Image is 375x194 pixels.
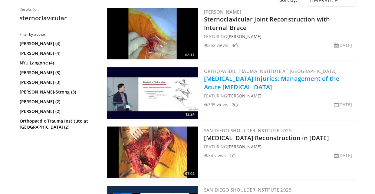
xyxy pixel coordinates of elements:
p: Results for: [20,7,97,12]
li: [DATE] [334,101,352,108]
li: [DATE] [334,42,352,48]
a: [MEDICAL_DATA] Injuries: Management of the Acute [MEDICAL_DATA] [204,74,340,91]
a: [PERSON_NAME] [227,144,261,150]
h2: sternoclavicular [20,14,97,22]
a: San Diego Shoulder Institute 2025 [204,187,292,193]
span: 07:02 [183,171,196,176]
span: 08:11 [183,52,196,58]
a: Orthopaedic Trauma Institute at [GEOGRAPHIC_DATA] [204,68,337,74]
a: [PERSON_NAME] [227,34,261,39]
a: [PERSON_NAME]-Strong (3) [20,89,95,95]
a: [PERSON_NAME] (4) [20,50,95,56]
div: FEATURING [204,93,354,99]
div: FEATURING [204,33,354,40]
a: [PERSON_NAME] (3) [20,79,95,85]
li: 2 [232,101,238,108]
a: 08:11 [107,8,198,59]
a: Orthopaedic Trauma Institute at [GEOGRAPHIC_DATA] (2) [20,118,95,130]
a: NYU Langone (4) [20,60,95,66]
a: [PERSON_NAME] (3) [20,70,95,76]
a: [PERSON_NAME] [227,93,261,99]
a: 12:24 [107,67,198,119]
li: [DATE] [334,152,352,159]
img: 4d1f587c-b296-4420-8061-52b60a5149ee.300x170_q85_crop-smart_upscale.jpg [107,127,198,178]
span: 12:24 [183,112,196,117]
a: [PERSON_NAME] [204,9,241,15]
a: Sternoclavicular Joint Reconstruction with Internal Brace [204,15,330,32]
div: FEATURING [204,143,354,150]
a: [PERSON_NAME] (4) [20,41,95,47]
a: 07:02 [107,127,198,178]
a: [PERSON_NAME] (2) [20,99,95,105]
li: 395 views [204,101,228,108]
img: 5235ebf1-1e42-43ea-b322-e39e20a6d0e8.300x170_q85_crop-smart_upscale.jpg [107,8,198,59]
li: 4 [232,42,238,48]
a: [PERSON_NAME] (2) [20,108,95,114]
li: 34 views [204,152,226,159]
li: 1 [229,152,235,159]
a: San Diego Shoulder Institute 2025 [204,127,292,133]
img: dfbfe3f5-b82f-4c66-80a3-db02704f7e49.300x170_q85_crop-smart_upscale.jpg [107,67,198,119]
h3: Filter by author: [20,32,97,37]
li: 252 views [204,42,228,48]
a: [MEDICAL_DATA] Reconstruction in [DATE] [204,134,329,142]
